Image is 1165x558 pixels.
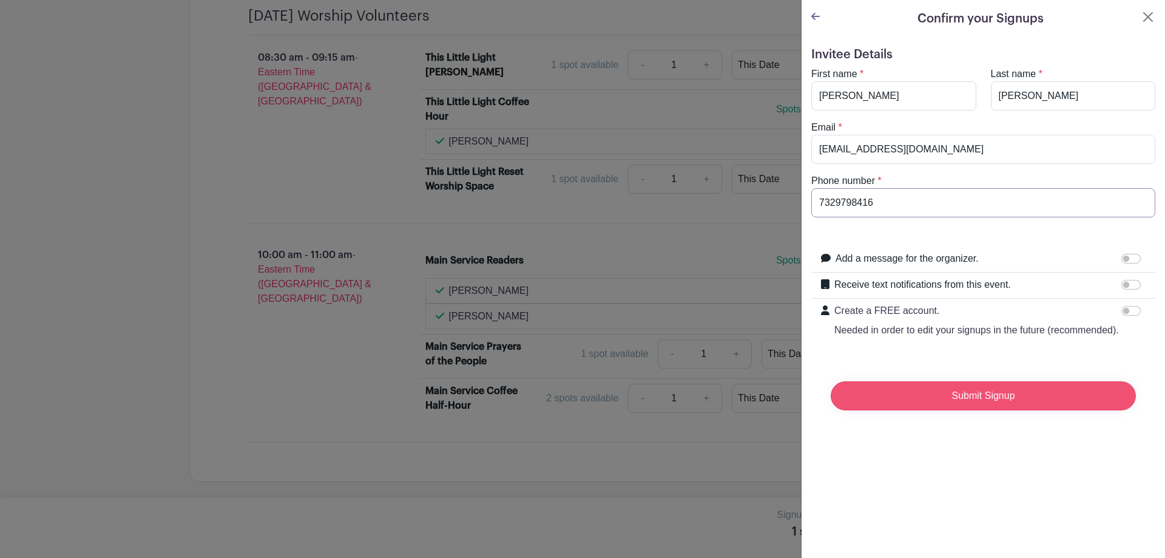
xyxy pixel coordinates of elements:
[834,304,1119,318] p: Create a FREE account.
[1141,10,1155,24] button: Close
[811,174,875,188] label: Phone number
[834,323,1119,338] p: Needed in order to edit your signups in the future (recommended).
[831,381,1136,410] input: Submit Signup
[811,67,857,81] label: First name
[811,47,1155,62] h5: Invitee Details
[811,120,836,135] label: Email
[836,251,979,266] label: Add a message for the organizer.
[834,277,1011,292] label: Receive text notifications from this event.
[991,67,1036,81] label: Last name
[917,10,1044,28] h5: Confirm your Signups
